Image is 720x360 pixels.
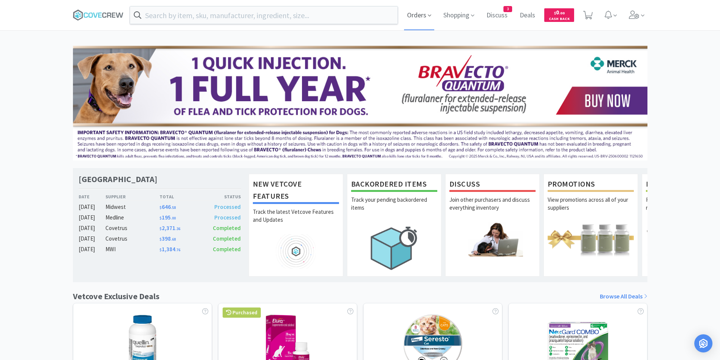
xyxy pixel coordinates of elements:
div: [DATE] [79,245,106,254]
img: hero_backorders.png [351,222,437,274]
h1: Promotions [548,178,634,192]
div: Total [159,193,200,200]
h1: [GEOGRAPHIC_DATA] [79,174,157,185]
h1: Backordered Items [351,178,437,192]
p: Track your pending backordered items [351,196,437,222]
div: Covetrus [105,234,159,243]
span: $ [159,226,162,231]
div: Open Intercom Messenger [694,334,712,352]
span: 398 [159,235,176,242]
span: Processed [214,203,241,210]
div: MWI [105,245,159,254]
span: . 00 [559,11,565,15]
a: Browse All Deals [600,292,647,301]
span: Completed [213,246,241,253]
a: Backordered ItemsTrack your pending backordered items [347,174,441,277]
img: hero_feature_roadmap.png [253,234,339,269]
span: $ [554,11,556,15]
p: Track the latest Vetcove Features and Updates [253,208,339,234]
h1: Discuss [449,178,536,192]
p: View promotions across all of your suppliers [548,196,634,222]
span: . 68 [171,237,176,242]
img: 3ffb5edee65b4d9ab6d7b0afa510b01f.jpg [73,46,647,161]
div: Supplier [105,193,159,200]
span: 2,371 [159,224,180,232]
span: Processed [214,214,241,221]
h1: Vetcove Exclusive Deals [73,290,159,303]
span: 3 [504,6,512,12]
span: Cash Back [549,17,570,22]
span: . 58 [171,205,176,210]
div: Status [200,193,241,200]
a: Deals [517,12,538,19]
span: 1,384 [159,246,180,253]
img: hero_promotions.png [548,222,634,256]
a: Discuss3 [483,12,511,19]
span: . 76 [175,247,180,252]
input: Search by item, sku, manufacturer, ingredient, size... [130,6,398,24]
span: 195 [159,214,176,221]
a: DiscussJoin other purchasers and discuss everything inventory [445,174,540,277]
img: hero_discuss.png [449,222,536,256]
a: [DATE]Medline$195.00Processed [79,213,241,222]
span: $ [159,247,162,252]
span: Completed [213,224,241,232]
a: [DATE]Covetrus$398.68Completed [79,234,241,243]
a: New Vetcove FeaturesTrack the latest Vetcove Features and Updates [249,174,343,277]
div: [DATE] [79,224,106,233]
div: Midwest [105,202,159,212]
span: $ [159,216,162,221]
div: [DATE] [79,213,106,222]
span: Completed [213,235,241,242]
span: . 00 [171,216,176,221]
a: [DATE]Midwest$646.58Processed [79,202,241,212]
a: $0.00Cash Back [544,5,574,25]
div: [DATE] [79,234,106,243]
h1: New Vetcove Features [253,178,339,204]
p: Join other purchasers and discuss everything inventory [449,196,536,222]
span: . 36 [175,226,180,231]
div: Medline [105,213,159,222]
div: Covetrus [105,224,159,233]
div: [DATE] [79,202,106,212]
a: [DATE]MWI$1,384.76Completed [79,245,241,254]
span: 0 [554,9,565,16]
a: [DATE]Covetrus$2,371.36Completed [79,224,241,233]
span: $ [159,205,162,210]
span: $ [159,237,162,242]
div: Date [79,193,106,200]
span: 646 [159,203,176,210]
a: PromotionsView promotions across all of your suppliers [543,174,638,277]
